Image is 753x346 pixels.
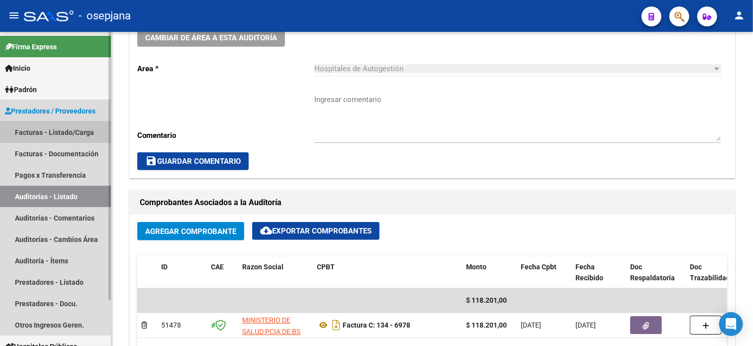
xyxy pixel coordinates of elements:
[137,130,314,141] p: Comentario
[719,312,743,336] div: Open Intercom Messenger
[5,63,30,74] span: Inicio
[260,227,372,235] span: Exportar Comprobantes
[626,256,686,289] datatable-header-cell: Doc Respaldatoria
[466,263,486,271] span: Monto
[521,321,541,329] span: [DATE]
[5,106,95,116] span: Prestadores / Proveedores
[733,9,745,21] mat-icon: person
[466,321,507,329] strong: $ 118.201,00
[137,152,249,170] button: Guardar Comentario
[238,256,313,289] datatable-header-cell: Razon Social
[145,157,241,166] span: Guardar Comentario
[521,263,557,271] span: Fecha Cpbt
[252,222,379,240] button: Exportar Comprobantes
[686,256,746,289] datatable-header-cell: Doc Trazabilidad
[5,84,37,95] span: Padrón
[161,321,181,329] span: 51478
[260,225,272,236] mat-icon: cloud_download
[161,263,168,271] span: ID
[8,9,20,21] mat-icon: menu
[314,64,403,73] span: Hospitales de Autogestión
[157,256,207,289] datatable-header-cell: ID
[317,263,335,271] span: CPBT
[690,263,730,282] span: Doc Trazabilidad
[145,155,157,167] mat-icon: save
[466,296,507,304] span: $ 118.201,00
[462,256,517,289] datatable-header-cell: Monto
[79,5,131,27] span: - osepjana
[571,256,626,289] datatable-header-cell: Fecha Recibido
[137,222,244,240] button: Agregar Comprobante
[330,317,343,333] i: Descargar documento
[343,321,410,329] strong: Factura C: 134 - 6978
[207,256,238,289] datatable-header-cell: CAE
[5,41,57,52] span: Firma Express
[575,263,603,282] span: Fecha Recibido
[211,263,224,271] span: CAE
[137,28,285,47] button: Cambiar de área a esta auditoría
[242,263,283,271] span: Razon Social
[575,321,596,329] span: [DATE]
[137,63,314,74] p: Area *
[145,33,277,42] span: Cambiar de área a esta auditoría
[630,263,675,282] span: Doc Respaldatoria
[517,256,571,289] datatable-header-cell: Fecha Cpbt
[145,227,236,236] span: Agregar Comprobante
[140,195,725,211] h1: Comprobantes Asociados a la Auditoría
[313,256,462,289] datatable-header-cell: CPBT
